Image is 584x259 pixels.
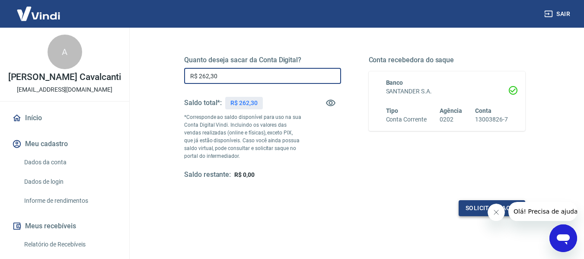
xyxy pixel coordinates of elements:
button: Sair [543,6,574,22]
iframe: Mensagem da empresa [508,202,577,221]
h5: Saldo restante: [184,170,231,179]
span: Tipo [386,107,399,114]
button: Meus recebíveis [10,217,119,236]
h5: Conta recebedora do saque [369,56,526,64]
h6: Conta Corrente [386,115,427,124]
h5: Quanto deseja sacar da Conta Digital? [184,56,341,64]
a: Dados de login [21,173,119,191]
p: R$ 262,30 [230,99,258,108]
button: Solicitar saque [459,200,525,216]
a: Informe de rendimentos [21,192,119,210]
p: [PERSON_NAME] Cavalcanti [8,73,121,82]
span: R$ 0,00 [234,171,255,178]
p: [EMAIL_ADDRESS][DOMAIN_NAME] [17,85,112,94]
a: Dados da conta [21,153,119,171]
h6: 0202 [440,115,462,124]
span: Olá! Precisa de ajuda? [5,6,73,13]
span: Banco [386,79,403,86]
span: Conta [475,107,491,114]
h6: 13003826-7 [475,115,508,124]
span: Agência [440,107,462,114]
iframe: Fechar mensagem [488,204,505,221]
a: Relatório de Recebíveis [21,236,119,253]
img: Vindi [10,0,67,27]
h5: Saldo total*: [184,99,222,107]
a: Início [10,109,119,128]
iframe: Botão para abrir a janela de mensagens [549,224,577,252]
button: Meu cadastro [10,134,119,153]
h6: SANTANDER S.A. [386,87,508,96]
div: A [48,35,82,69]
p: *Corresponde ao saldo disponível para uso na sua Conta Digital Vindi. Incluindo os valores das ve... [184,113,302,160]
